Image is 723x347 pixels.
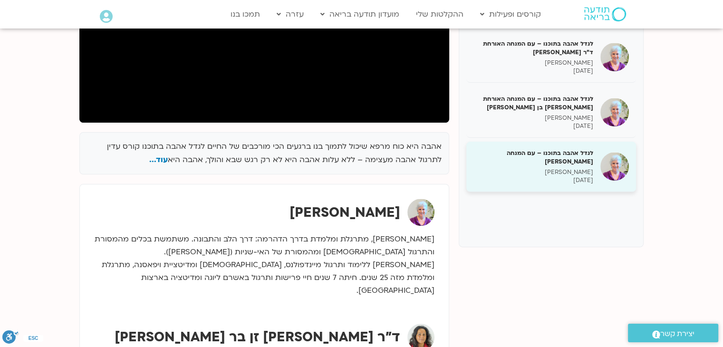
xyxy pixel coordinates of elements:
p: [DATE] [473,67,593,75]
p: [PERSON_NAME], מתרגלת ומלמדת בדרך הדהרמה: דרך הלב והתבונה. משתמשת בכלים מהמסורת והתרגול [DEMOGRAP... [94,233,434,297]
p: [PERSON_NAME] [473,114,593,122]
strong: [PERSON_NAME] [289,203,400,222]
a: יצירת קשר [628,324,718,342]
h5: לגדל אהבה בתוכנו – עם המנחה האורחת [PERSON_NAME] בן [PERSON_NAME] [473,95,593,112]
p: [PERSON_NAME] [473,59,593,67]
img: לגדל אהבה בתוכנו – עם המנחה האורחת ד"ר נועה אלבלדה [600,43,629,71]
h5: לגדל אהבה בתוכנו – עם המנחה האורחת ד"ר [PERSON_NAME] [473,39,593,57]
a: מועדון תודעה בריאה [316,5,404,23]
img: תודעה בריאה [584,7,626,21]
p: [DATE] [473,176,593,184]
span: עוד... [149,154,168,165]
span: יצירת קשר [660,328,694,340]
p: [PERSON_NAME] [473,168,593,176]
p: אהבה היא כוח מרפא שיכול לתמוך בנו ברגעים הכי מורכבים של החיים לגדל אהבה בתוכנו קורס עדין לתרגול א... [87,140,442,167]
img: סנדיה בר קמה [407,199,434,226]
a: תמכו בנו [226,5,265,23]
img: לגדל אהבה בתוכנו – עם המנחה האורחת שאנייה כהן בן חיים [600,98,629,126]
p: [DATE] [473,122,593,130]
a: עזרה [272,5,308,23]
a: ההקלטות שלי [411,5,468,23]
img: לגדל אהבה בתוכנו – עם המנחה האורח בן קמינסקי [600,152,629,181]
a: קורסים ופעילות [475,5,546,23]
h5: לגדל אהבה בתוכנו – עם המנחה [PERSON_NAME] [473,149,593,166]
strong: ד״ר [PERSON_NAME] זן בר [PERSON_NAME] [115,328,400,346]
